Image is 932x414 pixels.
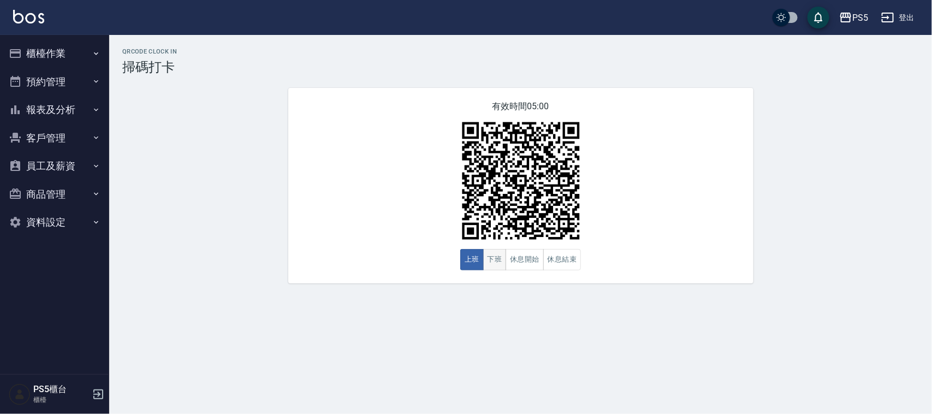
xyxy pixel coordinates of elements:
[4,124,105,152] button: 客戶管理
[506,249,544,270] button: 休息開始
[4,208,105,236] button: 資料設定
[4,96,105,124] button: 報表及分析
[33,395,89,405] p: 櫃檯
[33,384,89,395] h5: PS5櫃台
[543,249,581,270] button: 休息結束
[460,249,484,270] button: 上班
[122,48,919,55] h2: QRcode Clock In
[288,88,753,283] div: 有效時間 05:00
[852,11,868,25] div: PS5
[13,10,44,23] img: Logo
[4,152,105,180] button: 員工及薪資
[4,68,105,96] button: 預約管理
[835,7,872,29] button: PS5
[9,383,31,405] img: Person
[808,7,829,28] button: save
[877,8,919,28] button: 登出
[4,39,105,68] button: 櫃檯作業
[4,180,105,209] button: 商品管理
[122,60,919,75] h3: 掃碼打卡
[483,249,507,270] button: 下班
